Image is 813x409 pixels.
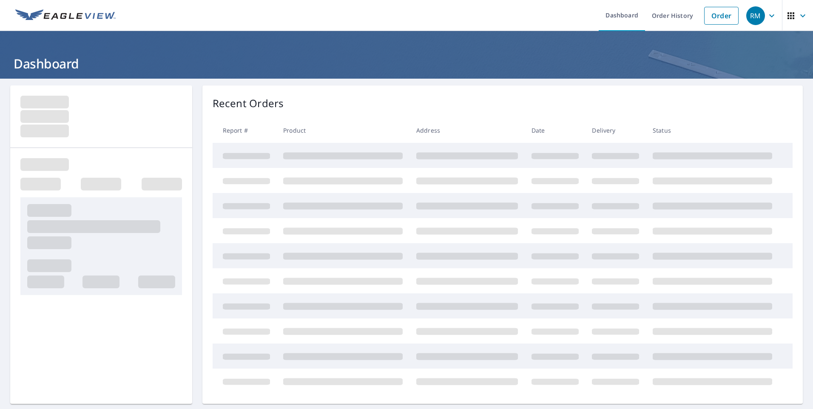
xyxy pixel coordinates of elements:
a: Order [704,7,739,25]
img: EV Logo [15,9,116,22]
p: Recent Orders [213,96,284,111]
th: Report # [213,118,277,143]
th: Delivery [585,118,646,143]
th: Product [276,118,409,143]
th: Address [409,118,525,143]
th: Date [525,118,586,143]
div: RM [746,6,765,25]
th: Status [646,118,779,143]
h1: Dashboard [10,55,803,72]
